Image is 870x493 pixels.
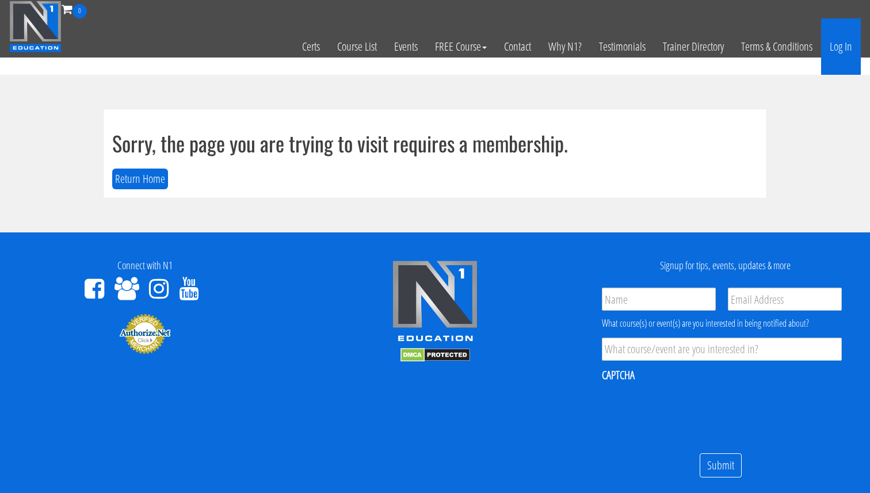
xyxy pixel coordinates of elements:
div: What course(s) or event(s) are you interested in being notified about? [602,316,842,330]
a: Certs [293,18,329,75]
input: What course/event are you interested in? [602,338,842,361]
h1: Sorry, the page you are trying to visit requires a membership. [112,132,758,155]
a: Terms & Conditions [732,18,821,75]
a: Why N1? [540,18,590,75]
label: CAPTCHA [602,368,635,383]
span: 0 [72,4,87,18]
a: Testimonials [590,18,654,75]
input: Email Address [728,288,842,311]
a: Log In [821,18,861,75]
a: Events [386,18,426,75]
h4: Connect with N1 [9,260,281,272]
button: Return Home [112,169,168,190]
iframe: reCAPTCHA [602,390,777,435]
a: FREE Course [426,18,495,75]
input: Name [602,288,716,311]
a: Contact [495,18,540,75]
img: n1-edu-logo [392,260,478,345]
a: Course List [329,18,386,75]
h4: Signup for tips, events, updates & more [589,260,861,272]
img: Authorize.Net Merchant - Click to Verify [119,313,171,354]
a: 0 [62,1,87,17]
img: DMCA.com Protection Status [400,348,470,362]
a: Trainer Directory [654,18,732,75]
input: Submit [700,453,742,478]
img: n1-education [9,1,62,52]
